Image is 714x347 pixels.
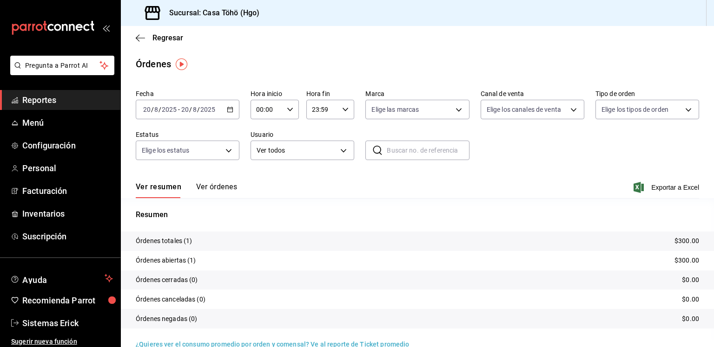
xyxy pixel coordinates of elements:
[11,337,113,347] span: Sugerir nueva función
[151,106,154,113] span: /
[635,182,699,193] button: Exportar a Excel
[682,295,699,304] p: $0.00
[142,146,189,155] span: Elige los estatus
[136,33,183,42] button: Regresar
[22,294,113,307] span: Recomienda Parrot
[196,182,237,198] button: Ver órdenes
[162,7,259,19] h3: Sucursal: Casa Töhö (Hgo)
[136,182,237,198] div: navigation tabs
[178,106,180,113] span: -
[22,139,113,152] span: Configuración
[136,90,239,97] label: Fecha
[136,57,171,71] div: Órdenes
[22,162,113,174] span: Personal
[136,275,198,285] p: Órdenes cerradas (0)
[306,90,355,97] label: Hora fin
[136,131,239,138] label: Estatus
[602,105,668,114] span: Elige los tipos de orden
[159,106,161,113] span: /
[136,182,181,198] button: Ver resumen
[22,94,113,106] span: Reportes
[176,58,187,70] img: Tooltip marker
[674,236,699,246] p: $300.00
[197,106,200,113] span: /
[181,106,189,113] input: --
[22,317,113,329] span: Sistemas Erick
[22,230,113,243] span: Suscripción
[200,106,216,113] input: ----
[154,106,159,113] input: --
[136,295,205,304] p: Órdenes canceladas (0)
[371,105,419,114] span: Elige las marcas
[251,90,299,97] label: Hora inicio
[387,141,469,160] input: Buscar no. de referencia
[22,116,113,129] span: Menú
[143,106,151,113] input: --
[136,209,699,220] p: Resumen
[136,256,196,265] p: Órdenes abiertas (1)
[674,256,699,265] p: $300.00
[481,90,584,97] label: Canal de venta
[682,314,699,324] p: $0.00
[595,90,699,97] label: Tipo de orden
[192,106,197,113] input: --
[365,90,469,97] label: Marca
[136,314,198,324] p: Órdenes negadas (0)
[22,273,101,284] span: Ayuda
[10,56,114,75] button: Pregunta a Parrot AI
[7,67,114,77] a: Pregunta a Parrot AI
[22,185,113,197] span: Facturación
[152,33,183,42] span: Regresar
[25,61,100,71] span: Pregunta a Parrot AI
[257,146,337,155] span: Ver todos
[22,207,113,220] span: Inventarios
[189,106,192,113] span: /
[161,106,177,113] input: ----
[136,236,192,246] p: Órdenes totales (1)
[251,131,354,138] label: Usuario
[487,105,561,114] span: Elige los canales de venta
[682,275,699,285] p: $0.00
[102,24,110,32] button: open_drawer_menu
